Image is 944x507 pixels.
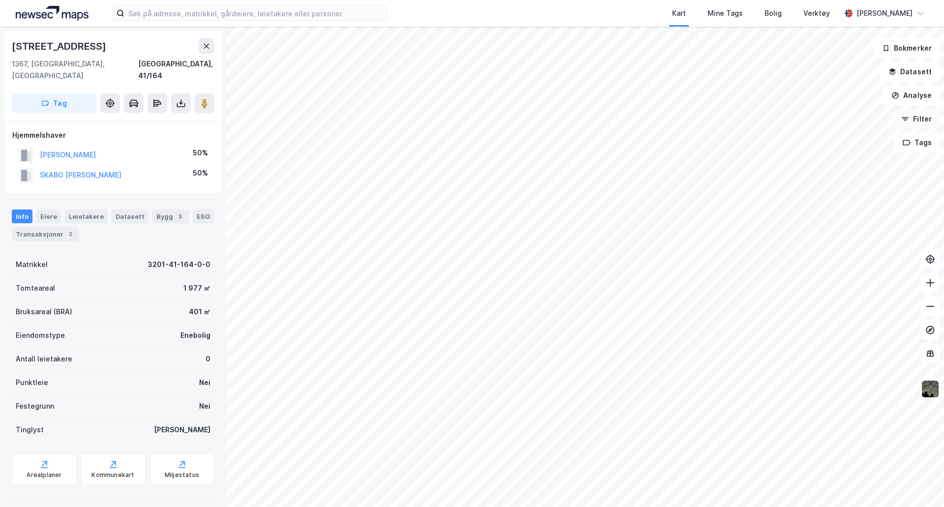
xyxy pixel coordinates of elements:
div: Eiere [36,209,61,223]
button: Datasett [880,62,940,82]
div: Bygg [152,209,189,223]
div: Info [12,209,32,223]
div: Datasett [112,209,148,223]
div: Bolig [765,7,782,19]
div: Nei [199,400,210,412]
div: Kart [672,7,686,19]
div: Enebolig [180,329,210,341]
div: Arealplaner [27,471,61,479]
div: 401 ㎡ [189,306,210,318]
div: Transaksjoner [12,227,79,241]
button: Filter [893,109,940,129]
div: Hjemmelshaver [12,129,214,141]
input: Søk på adresse, matrikkel, gårdeiere, leietakere eller personer [124,6,387,21]
div: 3 [175,211,185,221]
div: 50% [193,167,208,179]
div: 3201-41-164-0-0 [147,259,210,270]
button: Bokmerker [874,38,940,58]
img: 9k= [921,380,940,398]
div: Festegrunn [16,400,54,412]
img: logo.a4113a55bc3d86da70a041830d287a7e.svg [16,6,88,21]
div: [PERSON_NAME] [154,424,210,436]
button: Tag [12,93,96,113]
div: [GEOGRAPHIC_DATA], 41/164 [138,58,214,82]
div: 2 [65,229,75,239]
div: 1 977 ㎡ [183,282,210,294]
div: 50% [193,147,208,159]
div: Punktleie [16,377,48,388]
div: Nei [199,377,210,388]
iframe: Chat Widget [895,460,944,507]
button: Analyse [883,86,940,105]
div: Leietakere [65,209,108,223]
div: Bruksareal (BRA) [16,306,72,318]
div: Antall leietakere [16,353,72,365]
div: ESG [193,209,214,223]
div: Tinglyst [16,424,44,436]
div: [STREET_ADDRESS] [12,38,108,54]
div: Kontrollprogram for chat [895,460,944,507]
div: Kommunekart [91,471,134,479]
div: Verktøy [803,7,830,19]
div: Matrikkel [16,259,48,270]
div: Tomteareal [16,282,55,294]
div: [PERSON_NAME] [856,7,913,19]
div: 1367, [GEOGRAPHIC_DATA], [GEOGRAPHIC_DATA] [12,58,138,82]
div: Miljøstatus [165,471,199,479]
div: Mine Tags [708,7,743,19]
div: Eiendomstype [16,329,65,341]
div: 0 [206,353,210,365]
button: Tags [894,133,940,152]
